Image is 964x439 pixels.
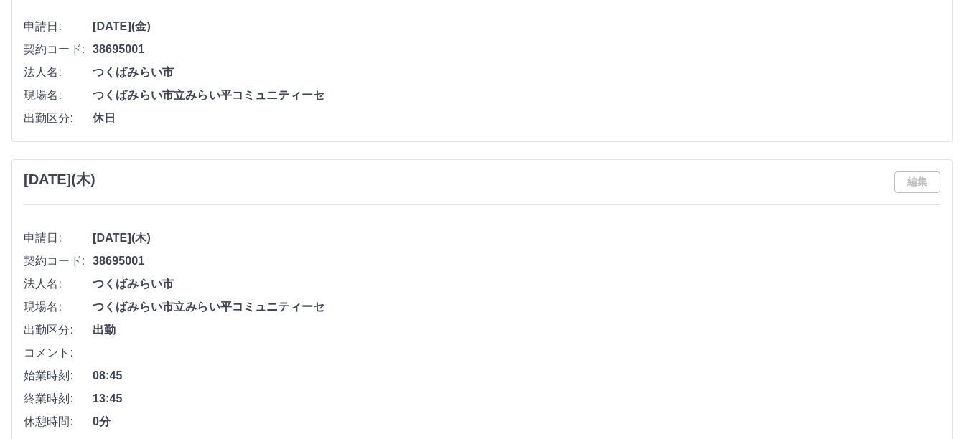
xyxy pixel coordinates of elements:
span: 申請日: [24,230,93,247]
span: 出勤区分: [24,321,93,339]
span: 08:45 [93,367,940,384]
span: 終業時刻: [24,390,93,407]
span: 13:45 [93,390,940,407]
span: [DATE](木) [93,230,940,247]
span: 現場名: [24,298,93,316]
span: つくばみらい市立みらい平コミュニティーセ [93,298,940,316]
span: 契約コード: [24,41,93,58]
span: コメント: [24,344,93,362]
span: 始業時刻: [24,367,93,384]
span: 法人名: [24,64,93,81]
span: 38695001 [93,252,940,270]
span: つくばみらい市 [93,64,940,81]
span: 休憩時間: [24,413,93,430]
h3: [DATE](木) [24,171,95,188]
span: 現場名: [24,87,93,104]
span: 法人名: [24,275,93,293]
span: 38695001 [93,41,940,58]
span: つくばみらい市立みらい平コミュニティーセ [93,87,940,104]
span: 出勤区分: [24,110,93,127]
span: 契約コード: [24,252,93,270]
span: 出勤 [93,321,940,339]
span: つくばみらい市 [93,275,940,293]
span: 休日 [93,110,940,127]
span: 0分 [93,413,940,430]
span: [DATE](金) [93,18,940,35]
span: 申請日: [24,18,93,35]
